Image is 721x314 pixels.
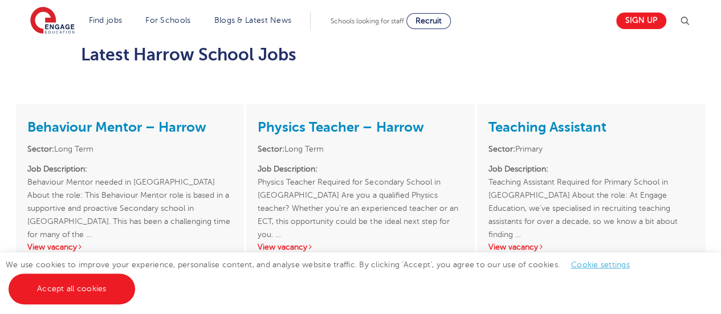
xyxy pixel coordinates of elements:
p: Behaviour Mentor needed in [GEOGRAPHIC_DATA] About the role: This Behaviour Mentor role is based ... [27,162,233,228]
a: Teaching Assistant [488,119,606,135]
a: Find jobs [89,16,123,25]
h2: Latest Harrow School Jobs [81,45,640,64]
li: Long Term [258,142,463,156]
p: Physics Teacher Required for Secondary School in [GEOGRAPHIC_DATA] Are you a qualified Physics te... [258,162,463,228]
a: Recruit [406,13,451,29]
span: We use cookies to improve your experience, personalise content, and analyse website traffic. By c... [6,260,641,293]
p: Teaching Assistant Required for Primary School in [GEOGRAPHIC_DATA] About the role: At Engage Edu... [488,162,694,228]
a: View vacancy [27,243,83,251]
li: Long Term [27,142,233,156]
li: Primary [488,142,694,156]
a: Sign up [616,13,666,29]
a: Cookie settings [571,260,630,269]
span: Recruit [416,17,442,25]
a: Physics Teacher – Harrow [258,119,423,135]
a: View vacancy [258,243,313,251]
strong: Job Description: [258,165,317,173]
a: Accept all cookies [9,274,135,304]
a: Blogs & Latest News [214,16,292,25]
strong: Sector: [258,145,284,153]
a: For Schools [145,16,190,25]
a: View vacancy [488,243,544,251]
strong: Sector: [488,145,515,153]
strong: Job Description: [27,165,87,173]
span: Schools looking for staff [331,17,404,25]
img: Engage Education [30,7,75,35]
strong: Job Description: [488,165,548,173]
strong: Sector: [27,145,54,153]
a: Behaviour Mentor – Harrow [27,119,206,135]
